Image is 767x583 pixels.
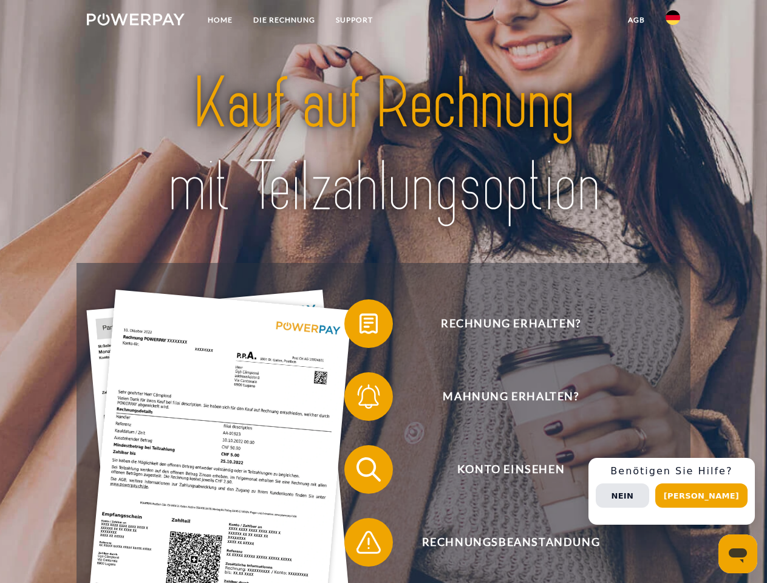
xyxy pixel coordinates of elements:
img: qb_bell.svg [353,381,384,412]
img: logo-powerpay-white.svg [87,13,185,26]
button: Rechnungsbeanstandung [344,518,660,567]
img: title-powerpay_de.svg [116,58,651,233]
span: Rechnung erhalten? [362,299,660,348]
a: Home [197,9,243,31]
span: Konto einsehen [362,445,660,494]
button: Konto einsehen [344,445,660,494]
img: qb_warning.svg [353,527,384,557]
a: agb [618,9,655,31]
div: Schnellhilfe [588,458,755,525]
h3: Benötigen Sie Hilfe? [596,465,748,477]
img: qb_bill.svg [353,309,384,339]
a: SUPPORT [326,9,383,31]
iframe: Schaltfläche zum Öffnen des Messaging-Fensters [718,534,757,573]
span: Rechnungsbeanstandung [362,518,660,567]
a: DIE RECHNUNG [243,9,326,31]
img: qb_search.svg [353,454,384,485]
button: [PERSON_NAME] [655,483,748,508]
button: Mahnung erhalten? [344,372,660,421]
button: Nein [596,483,649,508]
button: Rechnung erhalten? [344,299,660,348]
span: Mahnung erhalten? [362,372,660,421]
img: de [666,10,680,25]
